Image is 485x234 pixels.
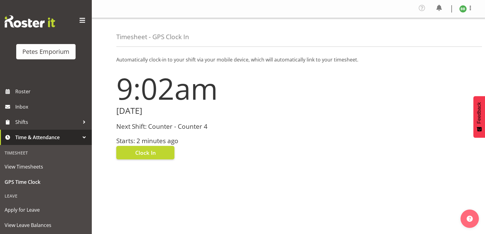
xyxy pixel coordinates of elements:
[5,205,87,214] span: Apply for Leave
[116,72,285,105] h1: 9:02am
[5,162,87,171] span: View Timesheets
[22,47,69,56] div: Petes Emporium
[15,133,80,142] span: Time & Attendance
[135,149,156,157] span: Clock In
[2,190,90,202] div: Leave
[116,123,285,130] h3: Next Shift: Counter - Counter 4
[116,137,285,144] h3: Starts: 2 minutes ago
[15,87,89,96] span: Roster
[476,102,482,124] span: Feedback
[2,174,90,190] a: GPS Time Clock
[15,102,89,111] span: Inbox
[2,217,90,233] a: View Leave Balances
[116,33,189,40] h4: Timesheet - GPS Clock In
[473,96,485,138] button: Feedback - Show survey
[459,5,467,13] img: beena-bist9974.jpg
[116,56,461,63] p: Automatically clock-in to your shift via your mobile device, which will automatically link to you...
[2,159,90,174] a: View Timesheets
[2,147,90,159] div: Timesheet
[5,177,87,187] span: GPS Time Clock
[5,15,55,28] img: Rosterit website logo
[116,146,174,159] button: Clock In
[2,202,90,217] a: Apply for Leave
[116,106,285,116] h2: [DATE]
[5,221,87,230] span: View Leave Balances
[15,117,80,127] span: Shifts
[467,216,473,222] img: help-xxl-2.png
